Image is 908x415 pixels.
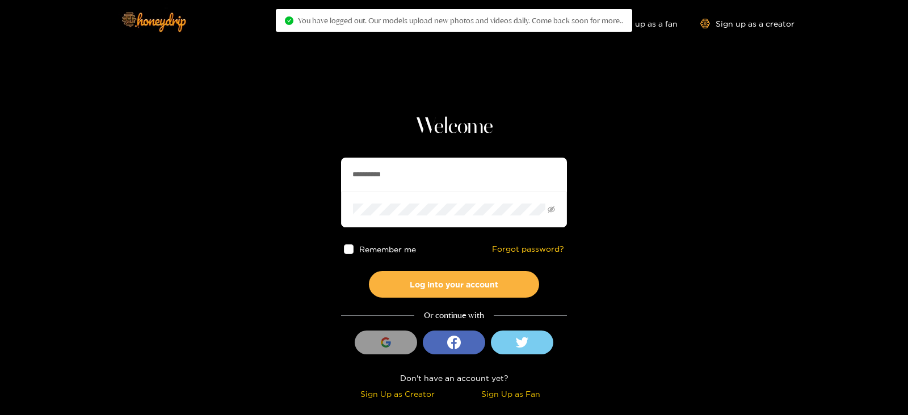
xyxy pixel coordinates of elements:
[457,387,564,400] div: Sign Up as Fan
[341,371,567,384] div: Don't have an account yet?
[341,309,567,322] div: Or continue with
[548,206,555,213] span: eye-invisible
[344,387,451,400] div: Sign Up as Creator
[359,245,416,253] span: Remember me
[700,19,794,28] a: Sign up as a creator
[285,16,293,25] span: check-circle
[298,16,623,25] span: You have logged out. Our models upload new photos and videos daily. Come back soon for more..
[369,271,539,298] button: Log into your account
[492,244,564,254] a: Forgot password?
[341,113,567,141] h1: Welcome
[600,19,678,28] a: Sign up as a fan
